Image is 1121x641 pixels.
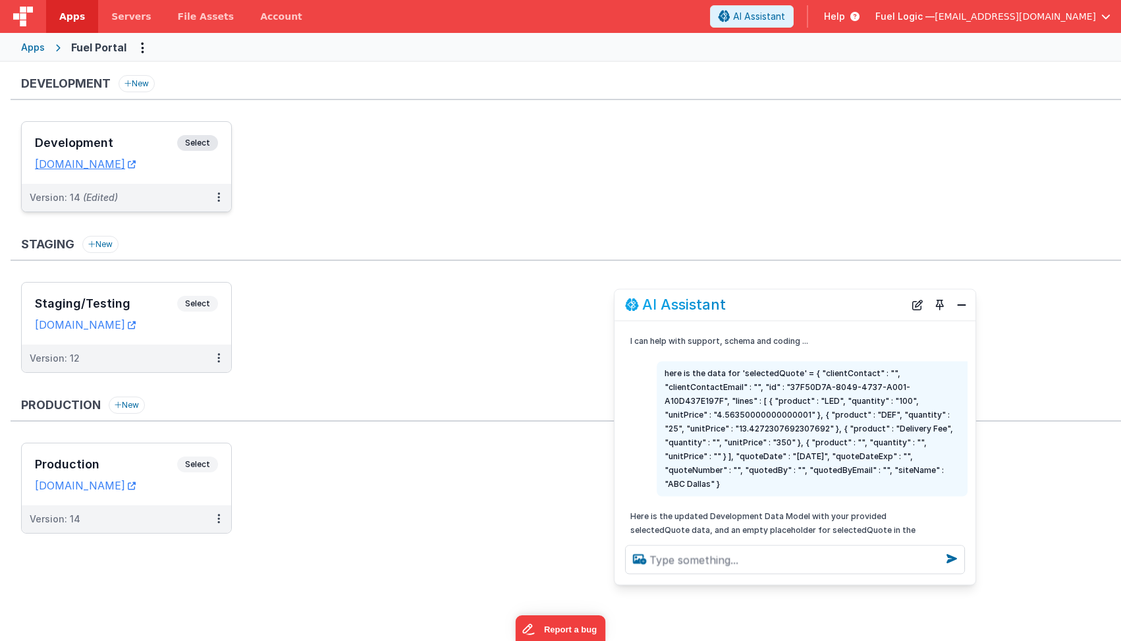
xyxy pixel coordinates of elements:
[935,10,1096,23] span: [EMAIL_ADDRESS][DOMAIN_NAME]
[71,40,126,55] div: Fuel Portal
[21,399,101,412] h3: Production
[710,5,794,28] button: AI Assistant
[665,366,960,491] p: here is the data for 'selectedQuote' = { "clientContact" : "", "clientContactEmail" : "", "id" : ...
[30,191,118,204] div: Version: 14
[35,136,177,150] h3: Development
[177,457,218,472] span: Select
[630,509,925,551] p: Here is the updated Development Data Model with your provided selectedQuote data, and an empty pl...
[177,135,218,151] span: Select
[30,352,80,365] div: Version: 12
[119,75,155,92] button: New
[931,296,949,314] button: Toggle Pin
[908,296,927,314] button: New Chat
[875,10,1110,23] button: Fuel Logic — [EMAIL_ADDRESS][DOMAIN_NAME]
[875,10,935,23] span: Fuel Logic —
[21,77,111,90] h3: Development
[59,10,85,23] span: Apps
[35,318,136,331] a: [DOMAIN_NAME]
[953,296,970,314] button: Close
[109,397,145,414] button: New
[21,238,74,251] h3: Staging
[132,37,153,58] button: Options
[35,458,177,471] h3: Production
[733,10,785,23] span: AI Assistant
[21,41,45,54] div: Apps
[83,192,118,203] span: (Edited)
[111,10,151,23] span: Servers
[642,297,726,313] h2: AI Assistant
[177,296,218,312] span: Select
[82,236,119,253] button: New
[35,297,177,310] h3: Staging/Testing
[35,479,136,492] a: [DOMAIN_NAME]
[178,10,234,23] span: File Assets
[630,334,925,348] p: I can help with support, schema and coding ...
[824,10,845,23] span: Help
[35,157,136,171] a: [DOMAIN_NAME]
[30,513,80,526] div: Version: 14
